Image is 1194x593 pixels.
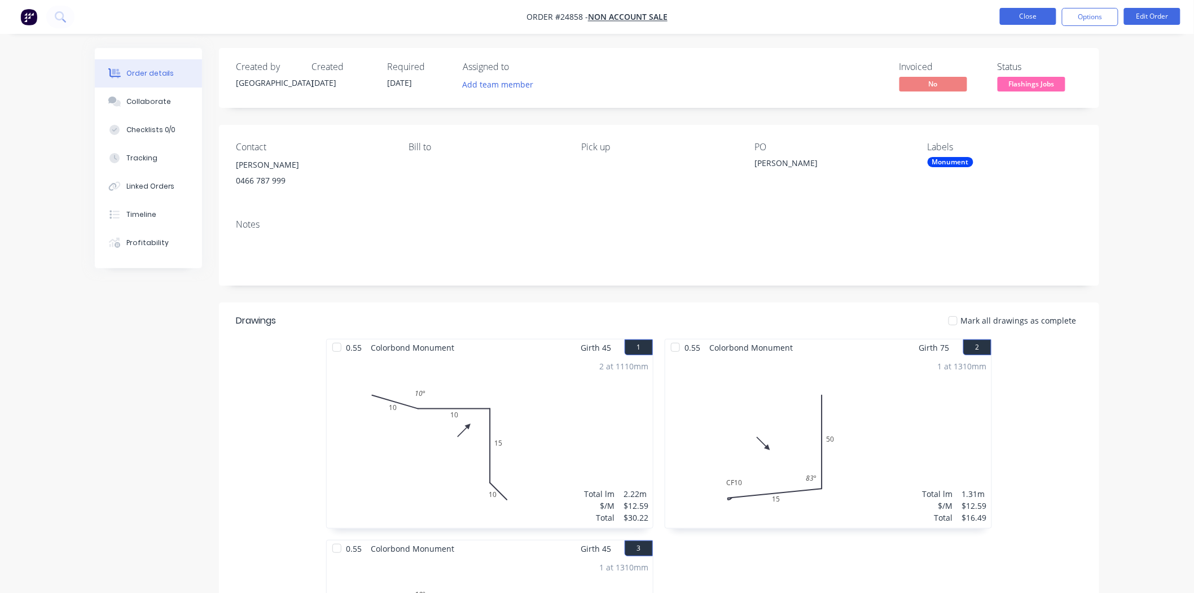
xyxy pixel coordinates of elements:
[463,77,539,92] button: Add team member
[624,488,648,500] div: 2.22m
[998,62,1082,72] div: Status
[962,500,987,512] div: $12.59
[962,488,987,500] div: 1.31m
[1000,8,1056,25] button: Close
[599,561,648,573] div: 1 at 1310mm
[236,77,298,89] div: [GEOGRAPHIC_DATA]
[126,97,171,107] div: Collaborate
[680,339,705,356] span: 0.55
[625,540,653,556] button: 3
[599,360,648,372] div: 2 at 1110mm
[366,540,459,557] span: Colorbond Monument
[236,157,390,193] div: [PERSON_NAME]0466 787 999
[341,339,366,356] span: 0.55
[95,144,202,172] button: Tracking
[961,315,1077,326] span: Mark all drawings as complete
[387,77,412,88] span: [DATE]
[20,8,37,25] img: Factory
[584,500,614,512] div: $/M
[998,77,1065,91] span: Flashings Jobs
[341,540,366,557] span: 0.55
[95,229,202,257] button: Profitability
[95,59,202,88] button: Order details
[126,181,175,191] div: Linked Orders
[126,210,156,220] div: Timeline
[236,157,390,173] div: [PERSON_NAME]
[95,116,202,144] button: Checklists 0/0
[366,339,459,356] span: Colorbond Monument
[928,142,1082,152] div: Labels
[584,512,614,524] div: Total
[581,540,611,557] span: Girth 45
[95,200,202,229] button: Timeline
[582,142,736,152] div: Pick up
[126,68,174,79] div: Order details
[1124,8,1180,25] button: Edit Order
[1062,8,1118,26] button: Options
[923,500,953,512] div: $/M
[456,77,539,92] button: Add team member
[236,142,390,152] div: Contact
[962,512,987,524] div: $16.49
[665,356,991,528] div: 0CF10155083º1 at 1310mmTotal lm$/MTotal1.31m$12.59$16.49
[327,356,653,528] div: 01010151010º2 at 1110mmTotal lm$/MTotal2.22m$12.59$30.22
[923,488,953,500] div: Total lm
[584,488,614,500] div: Total lm
[963,339,991,355] button: 2
[624,512,648,524] div: $30.22
[625,339,653,355] button: 1
[899,77,967,91] span: No
[624,500,648,512] div: $12.59
[126,153,157,163] div: Tracking
[126,238,169,248] div: Profitability
[928,157,973,167] div: Monument
[236,62,298,72] div: Created by
[463,62,576,72] div: Assigned to
[126,125,176,135] div: Checklists 0/0
[899,62,984,72] div: Invoiced
[581,339,611,356] span: Girth 45
[236,173,390,189] div: 0466 787 999
[923,512,953,524] div: Total
[95,88,202,116] button: Collaborate
[919,339,950,356] span: Girth 75
[387,62,449,72] div: Required
[409,142,563,152] div: Bill to
[705,339,797,356] span: Colorbond Monument
[95,172,202,200] button: Linked Orders
[311,77,336,88] span: [DATE]
[754,157,895,173] div: [PERSON_NAME]
[938,360,987,372] div: 1 at 1310mm
[998,77,1065,94] button: Flashings Jobs
[526,12,588,23] span: Order #24858 -
[236,219,1082,230] div: Notes
[236,314,276,328] div: Drawings
[754,142,909,152] div: PO
[588,12,668,23] a: NON ACCOUNT SALE
[311,62,374,72] div: Created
